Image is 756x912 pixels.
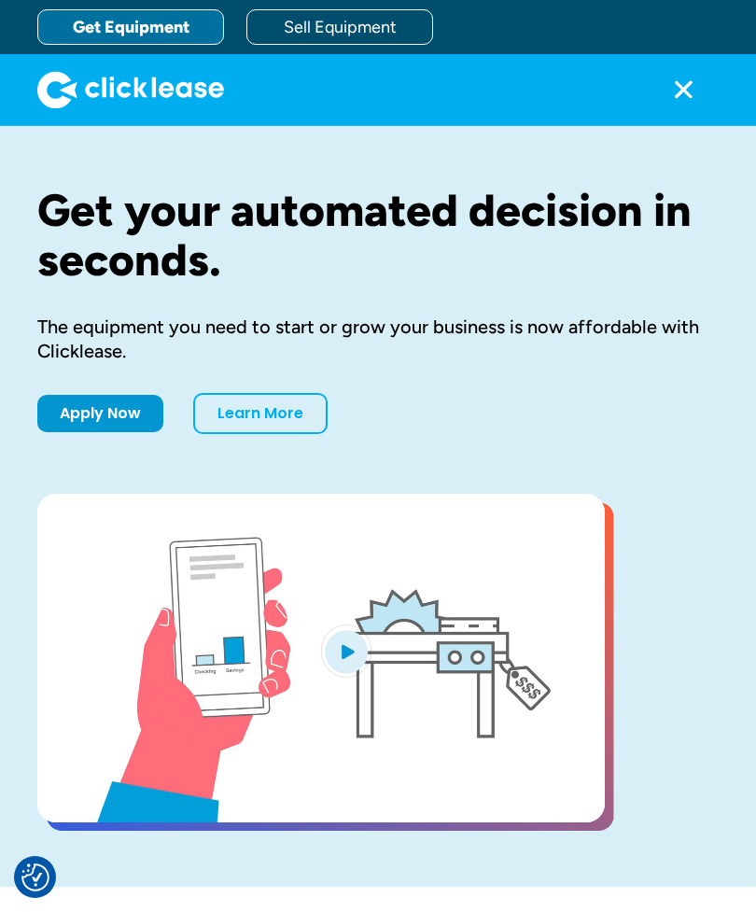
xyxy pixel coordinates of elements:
[37,494,605,822] a: open lightbox
[648,54,719,125] div: menu
[37,71,224,108] a: home
[37,9,224,45] a: Get Equipment
[21,863,49,891] img: Revisit consent button
[21,863,49,891] button: Consent Preferences
[37,71,224,108] img: Clicklease logo
[37,315,719,363] div: The equipment you need to start or grow your business is now affordable with Clicklease.
[37,186,719,285] h1: Get your automated decision in seconds.
[193,393,328,434] a: Learn More
[321,624,371,677] img: Blue play button logo on a light blue circular background
[37,395,163,432] a: Apply Now
[246,9,433,45] a: Sell Equipment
